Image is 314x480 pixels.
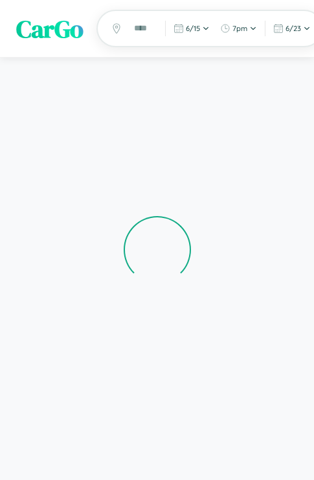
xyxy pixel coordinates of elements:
span: 7pm [232,24,247,33]
span: CarGo [16,12,84,46]
span: 6 / 23 [286,24,301,33]
button: 7pm [216,21,261,36]
button: 6/15 [170,21,214,36]
span: 6 / 15 [186,24,200,33]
